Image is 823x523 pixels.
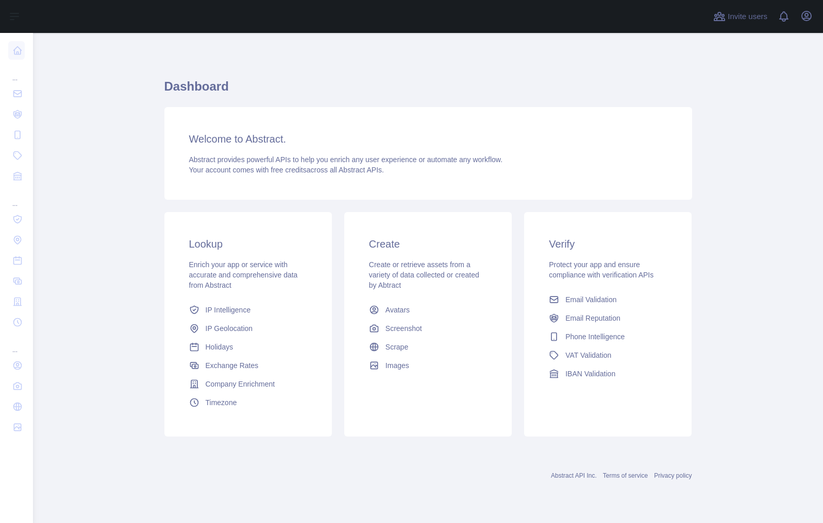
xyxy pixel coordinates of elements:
[206,305,251,315] span: IP Intelligence
[565,313,620,323] span: Email Reputation
[365,356,491,375] a: Images
[565,350,611,360] span: VAT Validation
[164,78,692,103] h1: Dashboard
[545,364,671,383] a: IBAN Validation
[711,8,769,25] button: Invite users
[369,260,479,289] span: Create or retrieve assets from a variety of data collected or created by Abtract
[8,334,25,354] div: ...
[185,375,311,393] a: Company Enrichment
[8,187,25,208] div: ...
[603,472,648,479] a: Terms of service
[549,237,667,251] h3: Verify
[189,166,384,174] span: Your account comes with across all Abstract APIs.
[271,166,307,174] span: free credits
[385,342,408,352] span: Scrape
[189,237,307,251] h3: Lookup
[545,290,671,309] a: Email Validation
[206,397,237,408] span: Timezone
[189,132,667,146] h3: Welcome to Abstract.
[545,327,671,346] a: Phone Intelligence
[545,309,671,327] a: Email Reputation
[369,237,487,251] h3: Create
[206,379,275,389] span: Company Enrichment
[206,342,233,352] span: Holidays
[365,338,491,356] a: Scrape
[365,301,491,319] a: Avatars
[206,323,253,334] span: IP Geolocation
[185,356,311,375] a: Exchange Rates
[385,323,422,334] span: Screenshot
[565,294,616,305] span: Email Validation
[385,360,409,371] span: Images
[185,338,311,356] a: Holidays
[565,332,625,342] span: Phone Intelligence
[545,346,671,364] a: VAT Validation
[549,260,653,279] span: Protect your app and ensure compliance with verification APIs
[551,472,597,479] a: Abstract API Inc.
[8,62,25,82] div: ...
[365,319,491,338] a: Screenshot
[185,319,311,338] a: IP Geolocation
[185,301,311,319] a: IP Intelligence
[206,360,259,371] span: Exchange Rates
[565,369,615,379] span: IBAN Validation
[728,11,767,23] span: Invite users
[385,305,410,315] span: Avatars
[189,155,503,164] span: Abstract provides powerful APIs to help you enrich any user experience or automate any workflow.
[185,393,311,412] a: Timezone
[189,260,298,289] span: Enrich your app or service with accurate and comprehensive data from Abstract
[654,472,692,479] a: Privacy policy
